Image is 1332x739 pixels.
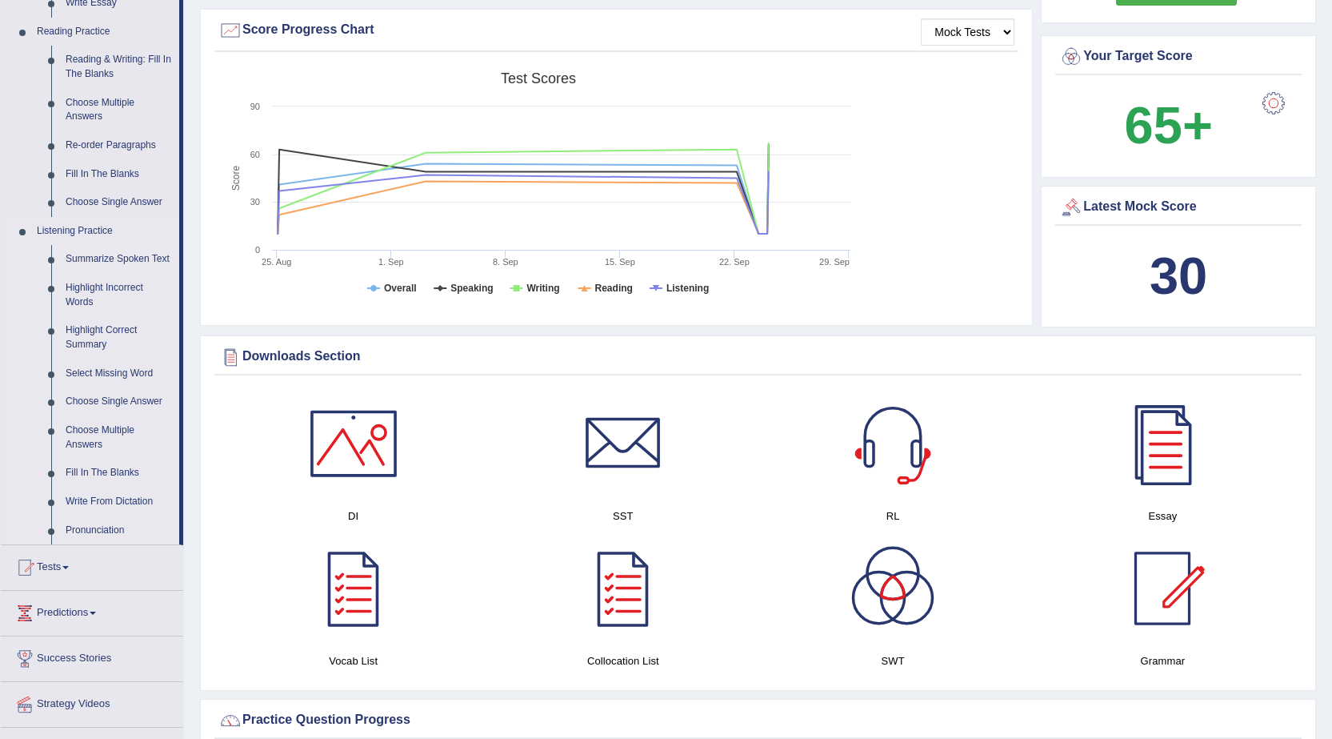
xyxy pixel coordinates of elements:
[766,653,1020,669] h4: SWT
[250,102,260,111] text: 90
[766,508,1020,524] h4: RL
[30,18,179,46] a: Reading Practice
[58,188,179,217] a: Choose Single Answer
[58,416,179,459] a: Choose Multiple Answers
[58,316,179,359] a: Highlight Correct Summary
[526,283,559,294] tspan: Writing
[666,283,709,294] tspan: Listening
[58,160,179,189] a: Fill In The Blanks
[1059,45,1298,69] div: Your Target Score
[501,70,576,86] tspan: Test scores
[58,46,179,88] a: Reading & Writing: Fill In The Blanks
[30,217,179,246] a: Listening Practice
[378,257,404,267] tspan: 1. Sep
[226,508,480,524] h4: DI
[1059,195,1298,219] div: Latest Mock Score
[58,274,179,316] a: Highlight Incorrect Words
[1036,508,1290,524] h4: Essay
[496,508,750,524] h4: SST
[1036,653,1290,669] h4: Grammar
[1150,247,1207,305] b: 30
[595,283,633,294] tspan: Reading
[58,388,179,416] a: Choose Single Answer
[1125,96,1213,155] b: 65+
[496,653,750,669] h4: Collocation List
[218,345,1298,369] div: Downloads Section
[58,516,179,545] a: Pronunciation
[58,131,179,160] a: Re-order Paragraphs
[250,197,260,207] text: 30
[218,18,1014,42] div: Score Progress Chart
[819,257,850,267] tspan: 29. Sep
[58,359,179,388] a: Select Missing Word
[262,257,291,267] tspan: 25. Aug
[58,89,179,131] a: Choose Multiple Answers
[250,150,260,159] text: 60
[450,283,493,294] tspan: Speaking
[493,257,518,267] tspan: 8. Sep
[384,283,417,294] tspan: Overall
[58,459,179,488] a: Fill In The Blanks
[605,257,635,267] tspan: 15. Sep
[1,545,183,585] a: Tests
[58,488,179,516] a: Write From Dictation
[719,257,750,267] tspan: 22. Sep
[255,245,260,255] text: 0
[1,591,183,631] a: Predictions
[226,653,480,669] h4: Vocab List
[1,637,183,677] a: Success Stories
[1,682,183,722] a: Strategy Videos
[58,245,179,274] a: Summarize Spoken Text
[218,709,1298,733] div: Practice Question Progress
[230,166,242,191] tspan: Score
